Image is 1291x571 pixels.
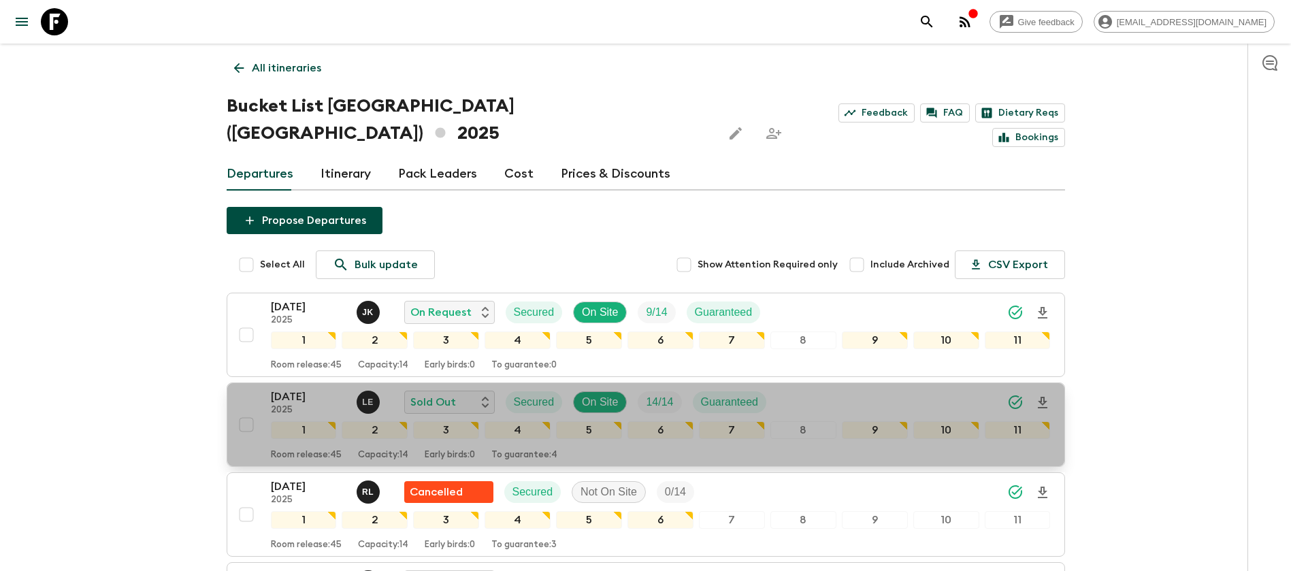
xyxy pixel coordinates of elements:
div: 2 [342,421,408,439]
div: 5 [556,331,622,349]
p: Bulk update [355,257,418,273]
a: Cost [504,158,534,191]
div: 10 [913,331,979,349]
a: Itinerary [321,158,371,191]
div: 8 [770,421,836,439]
div: 10 [913,421,979,439]
button: JK [357,301,382,324]
p: Guaranteed [701,394,759,410]
button: search adventures [913,8,941,35]
a: FAQ [920,103,970,123]
button: Edit this itinerary [722,120,749,147]
p: [DATE] [271,299,346,315]
a: Pack Leaders [398,158,477,191]
div: 2 [342,511,408,529]
div: 3 [413,511,479,529]
p: [DATE] [271,478,346,495]
span: Jamie Keenan [357,305,382,316]
p: Cancelled [410,484,463,500]
div: 1 [271,331,337,349]
p: To guarantee: 0 [491,360,557,371]
button: [DATE]2025Jamie KeenanOn RequestSecuredOn SiteTrip FillGuaranteed1234567891011Room release:45Capa... [227,293,1065,377]
div: 3 [413,331,479,349]
p: 0 / 14 [665,484,686,500]
div: 9 [842,421,908,439]
a: Bulk update [316,250,435,279]
div: On Site [573,391,627,413]
svg: Synced Successfully [1007,394,1024,410]
div: 11 [985,331,1051,349]
button: Propose Departures [227,207,382,234]
p: Capacity: 14 [358,540,408,551]
span: Rabata Legend Mpatamali [357,485,382,495]
div: Trip Fill [638,391,681,413]
svg: Download Onboarding [1034,305,1051,321]
button: [DATE]2025Rabata Legend MpatamaliFlash Pack cancellationSecuredNot On SiteTrip Fill1234567891011R... [227,472,1065,557]
div: Not On Site [572,481,646,503]
p: 2025 [271,405,346,416]
p: J K [362,307,374,318]
p: L E [362,397,374,408]
a: Feedback [838,103,915,123]
p: To guarantee: 4 [491,450,557,461]
button: RL [357,480,382,504]
div: 6 [627,331,693,349]
p: On Request [410,304,472,321]
a: Prices & Discounts [561,158,670,191]
h1: Bucket List [GEOGRAPHIC_DATA] ([GEOGRAPHIC_DATA]) 2025 [227,93,711,147]
div: 8 [770,511,836,529]
p: Guaranteed [695,304,753,321]
button: CSV Export [955,250,1065,279]
span: Share this itinerary [760,120,787,147]
div: On Site [573,301,627,323]
svg: Download Onboarding [1034,485,1051,501]
p: Capacity: 14 [358,360,408,371]
span: Select All [260,258,305,272]
p: Secured [514,304,555,321]
div: 7 [699,331,765,349]
div: Trip Fill [638,301,675,323]
p: Room release: 45 [271,360,342,371]
div: [EMAIL_ADDRESS][DOMAIN_NAME] [1094,11,1275,33]
p: Early birds: 0 [425,540,475,551]
p: Room release: 45 [271,450,342,461]
span: Leslie Edgar [357,395,382,406]
div: Trip Fill [657,481,694,503]
div: 7 [699,511,765,529]
p: To guarantee: 3 [491,540,557,551]
p: On Site [582,304,618,321]
div: 5 [556,511,622,529]
button: menu [8,8,35,35]
a: Dietary Reqs [975,103,1065,123]
p: 2025 [271,495,346,506]
div: Secured [506,301,563,323]
span: Give feedback [1011,17,1082,27]
p: 14 / 14 [646,394,673,410]
span: Include Archived [870,258,949,272]
div: 9 [842,511,908,529]
div: Flash Pack cancellation [404,481,493,503]
p: Room release: 45 [271,540,342,551]
p: On Site [582,394,618,410]
p: R L [362,487,374,497]
div: 5 [556,421,622,439]
div: Secured [504,481,561,503]
svg: Download Onboarding [1034,395,1051,411]
div: 7 [699,421,765,439]
a: Departures [227,158,293,191]
div: 11 [985,421,1051,439]
button: [DATE]2025Leslie EdgarSold OutSecuredOn SiteTrip FillGuaranteed1234567891011Room release:45Capaci... [227,382,1065,467]
div: 6 [627,511,693,529]
div: 6 [627,421,693,439]
svg: Synced Successfully [1007,304,1024,321]
div: 9 [842,331,908,349]
div: 4 [485,421,551,439]
a: All itineraries [227,54,329,82]
p: Secured [512,484,553,500]
div: 4 [485,331,551,349]
p: All itineraries [252,60,321,76]
p: 9 / 14 [646,304,667,321]
p: Secured [514,394,555,410]
div: Secured [506,391,563,413]
div: 1 [271,421,337,439]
